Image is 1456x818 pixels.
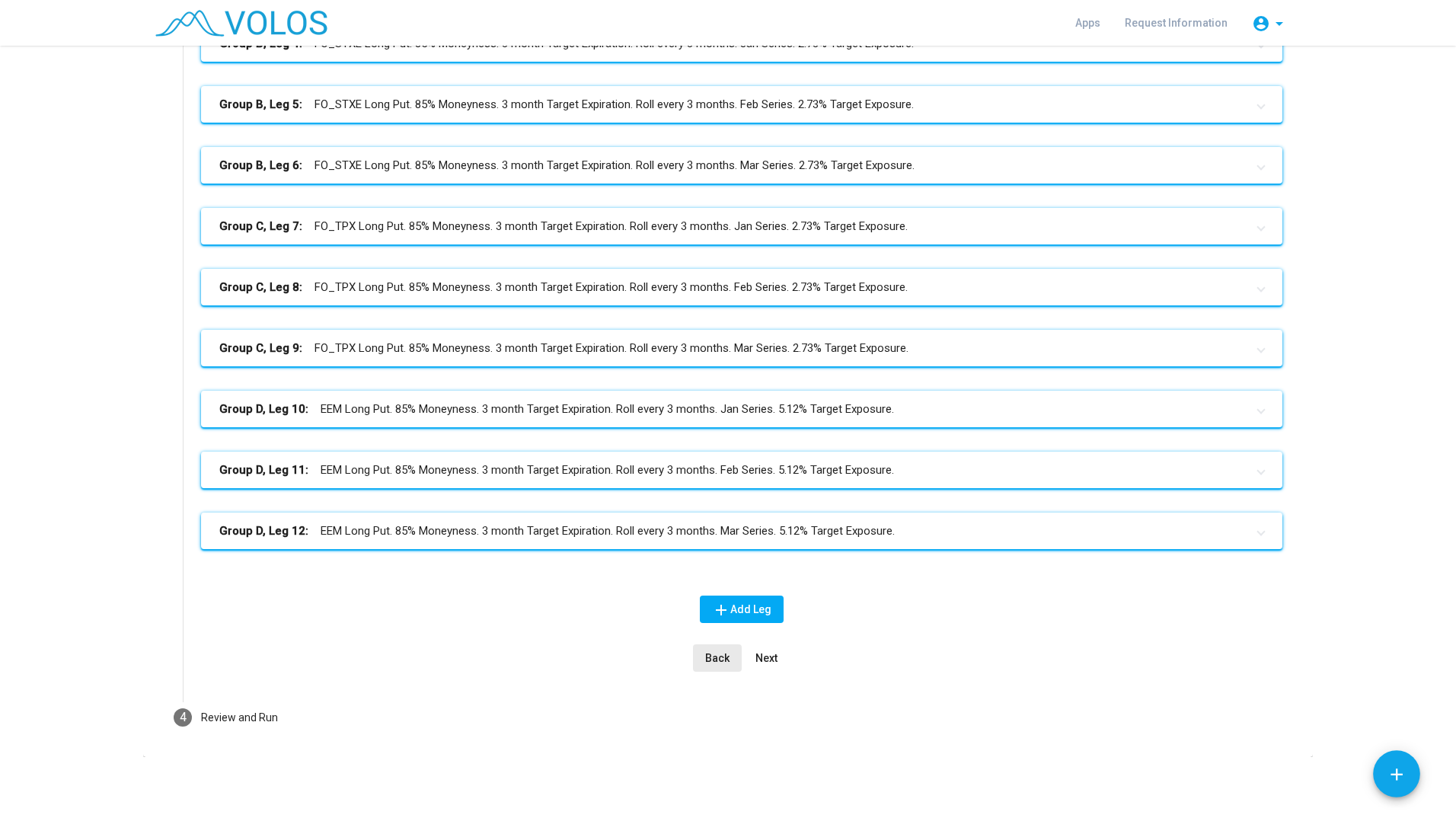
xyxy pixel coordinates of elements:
b: Group C, Leg 9: [219,340,302,357]
mat-expansion-panel-header: Group B, Leg 6:FO_STXE Long Put. 85% Moneyness. 3 month Target Expiration. Roll every 3 months. M... [201,147,1282,184]
span: Request Information [1125,17,1228,29]
span: 4 [180,710,187,724]
mat-expansion-panel-header: Group C, Leg 8:FO_TPX Long Put. 85% Moneyness. 3 month Target Expiration. Roll every 3 months. Fe... [201,269,1282,305]
b: Group B, Leg 6: [219,157,302,174]
mat-panel-title: FO_STXE Long Put. 85% Moneyness. 3 month Target Expiration. Roll every 3 months. Mar Series. 2.73... [219,157,1246,174]
mat-panel-title: FO_STXE Long Put. 85% Moneyness. 3 month Target Expiration. Roll every 3 months. Feb Series. 2.73... [219,96,1246,113]
button: Add icon [1373,750,1420,797]
b: Group D, Leg 11: [219,462,308,479]
mat-expansion-panel-header: Group D, Leg 10:EEM Long Put. 85% Moneyness. 3 month Target Expiration. Roll every 3 months. Jan ... [201,391,1282,427]
mat-expansion-panel-header: Group D, Leg 12:EEM Long Put. 85% Moneyness. 3 month Target Expiration. Roll every 3 months. Mar ... [201,513,1282,549]
mat-panel-title: FO_TPX Long Put. 85% Moneyness. 3 month Target Expiration. Roll every 3 months. Feb Series. 2.73%... [219,279,1246,296]
mat-panel-title: EEM Long Put. 85% Moneyness. 3 month Target Expiration. Roll every 3 months. Feb Series. 5.12% Ta... [219,462,1246,479]
mat-panel-title: EEM Long Put. 85% Moneyness. 3 month Target Expiration. Roll every 3 months. Jan Series. 5.12% Ta... [219,401,1246,418]
span: Next [755,652,777,664]
mat-icon: account_circle [1252,14,1270,33]
mat-icon: add [712,601,730,619]
div: Review and Run [201,710,278,726]
b: Group D, Leg 12: [219,522,308,540]
button: Next [742,644,790,672]
mat-icon: arrow_drop_down [1270,14,1288,33]
a: Request Information [1113,9,1240,37]
a: Apps [1063,9,1113,37]
b: Group D, Leg 10: [219,401,308,418]
mat-expansion-panel-header: Group C, Leg 7:FO_TPX Long Put. 85% Moneyness. 3 month Target Expiration. Roll every 3 months. Ja... [201,208,1282,244]
mat-expansion-panel-header: Group B, Leg 5:FO_STXE Long Put. 85% Moneyness. 3 month Target Expiration. Roll every 3 months. F... [201,86,1282,123]
b: Group C, Leg 7: [219,218,302,235]
mat-expansion-panel-header: Group D, Leg 11:EEM Long Put. 85% Moneyness. 3 month Target Expiration. Roll every 3 months. Feb ... [201,452,1282,488]
span: Add Leg [712,603,771,615]
button: Back [693,644,742,672]
mat-panel-title: EEM Long Put. 85% Moneyness. 3 month Target Expiration. Roll every 3 months. Mar Series. 5.12% Ta... [219,522,1246,540]
b: Group C, Leg 8: [219,279,302,296]
mat-panel-title: FO_TPX Long Put. 85% Moneyness. 3 month Target Expiration. Roll every 3 months. Mar Series. 2.73%... [219,340,1246,357]
span: Apps [1075,17,1100,29]
button: Add Leg [700,596,784,623]
b: Group B, Leg 5: [219,96,302,113]
span: Back [705,652,730,664]
mat-panel-title: FO_TPX Long Put. 85% Moneyness. 3 month Target Expiration. Roll every 3 months. Jan Series. 2.73%... [219,218,1246,235]
mat-icon: add [1387,765,1407,784]
mat-expansion-panel-header: Group C, Leg 9:FO_TPX Long Put. 85% Moneyness. 3 month Target Expiration. Roll every 3 months. Ma... [201,330,1282,366]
